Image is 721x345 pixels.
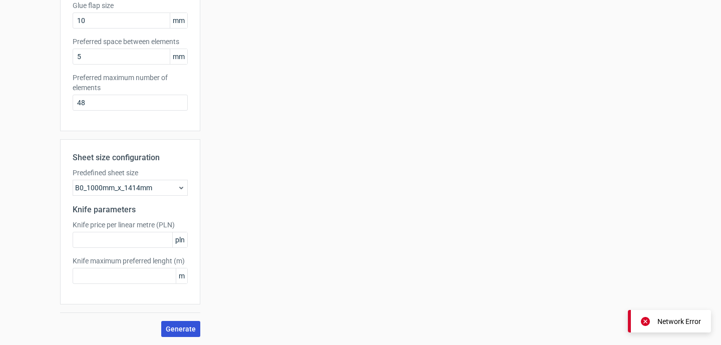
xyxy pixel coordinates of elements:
h2: Knife parameters [73,204,188,216]
label: Knife maximum preferred lenght (m) [73,256,188,266]
span: pln [172,232,187,247]
span: mm [170,49,187,64]
label: Preferred maximum number of elements [73,73,188,93]
label: Predefined sheet size [73,168,188,178]
label: Preferred space between elements [73,37,188,47]
div: Network Error [657,316,701,326]
span: mm [170,13,187,28]
h2: Sheet size configuration [73,152,188,164]
span: Generate [166,325,196,332]
label: Glue flap size [73,1,188,11]
button: Generate [161,321,200,337]
div: B0_1000mm_x_1414mm [73,180,188,196]
span: m [176,268,187,283]
label: Knife price per linear metre (PLN) [73,220,188,230]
